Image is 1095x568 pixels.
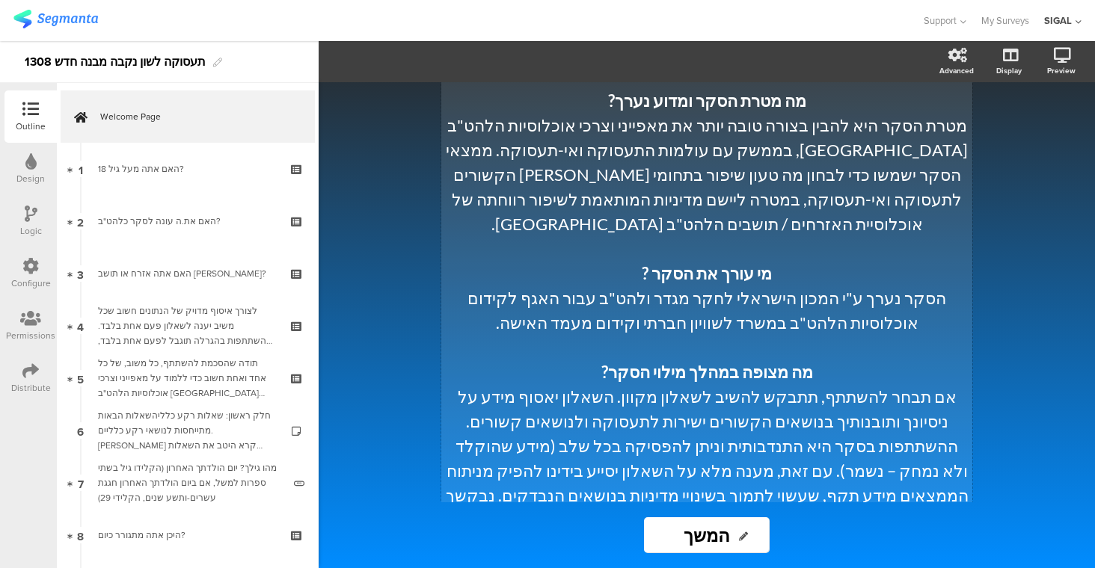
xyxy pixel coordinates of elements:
[98,460,283,505] div: מהו גילך? יום הולדתך האחרון (הקלידו גיל בשתי ספרות למשל, אם ביום הולדתך האחרון חגגת עשרים-ותשע שנ...
[1044,13,1072,28] div: SIGAL
[61,90,315,143] a: Welcome Page
[77,422,84,439] span: 6
[20,224,42,238] div: Logic
[100,109,292,124] span: Welcome Page
[11,277,51,290] div: Configure
[77,318,84,334] span: 4
[61,143,315,195] a: 1 האם אתה מעל גיל 18?
[61,247,315,300] a: 3 האם אתה אזרח או תושב [PERSON_NAME]?
[644,517,770,553] input: Start
[642,263,772,283] strong: מי עורך את הסקר ?
[13,10,98,28] img: segmanta logo
[61,404,315,457] a: 6 חלק ראשון: שאלות רקע כלליהשאלות הבאות מתייחסות לנושאי רקע כלליים. [PERSON_NAME] קרא היטב את השא...
[608,90,806,111] strong: מה מטרת הסקר ומדוע נערך?
[98,528,277,543] div: היכן אתה מתגורר כיום?
[16,120,46,133] div: Outline
[78,475,84,491] span: 7
[445,285,969,335] p: הסקר נערך ע"י המכון הישראלי לחקר מגדר ולהט"ב עבור האגף לקידום אוכלוסיות הלהט"ב במשרד לשוויון חברת...
[98,408,277,453] div: חלק ראשון: שאלות רקע כלליהשאלות הבאות מתייחסות לנושאי רקע כלליים. אנא קרא היטב את השאלות ובחר בתש...
[996,65,1022,76] div: Display
[77,527,84,543] span: 8
[16,172,45,185] div: Design
[924,13,957,28] span: Support
[61,195,315,247] a: 2 האם את.ה עונה לסקר כלהט"ב?
[61,300,315,352] a: 4 לצורך איסוף מדויק של הנתונים חשוב שכל משיב יענה לשאלון פעם אחת בלבד. ההשתתפות בהגרלה תוגבל לפעם...
[77,370,84,386] span: 5
[98,266,277,281] div: האם אתה אזרח או תושב ישראל?
[601,362,813,382] strong: מה מצופה במהלך מילוי הסקר?
[98,214,277,229] div: האם את.ה עונה לסקר כלהט"ב?
[61,352,315,404] a: 5 תודה שהסכמת להשתתף, כל משוב, של כל אחד ואחת חשוב כדי ללמוד על מאפייני וצרכי אוכלוסיות הלהט"ב [G...
[445,113,969,236] p: מטרת הסקר היא להבין בצורה טובה יותר את מאפייני וצרכי אוכלוסיות הלהט"ב [GEOGRAPHIC_DATA], בממשק עם...
[25,50,206,74] div: תעסוקה לשון נקבה מבנה חדש 1308
[98,161,277,176] div: האם אתה מעל גיל 18?
[98,303,277,348] div: לצורך איסוף מדויק של הנתונים חשוב שכל משיב יענה לשאלון פעם אחת בלבד. ההשתתפות בהגרלה תוגבל לפעם א...
[11,381,51,395] div: Distribute
[77,213,84,229] span: 2
[98,356,277,401] div: תודה שהסכמת להשתתף, כל משוב, של כל אחד ואחת חשוב כדי ללמוד על מאפייני וצרכי אוכלוסיות הלהט"ב בישר...
[939,65,974,76] div: Advanced
[61,457,315,509] a: 7 מהו גילך? יום הולדתך האחרון (הקלידו גיל בשתי ספרות למשל, אם ביום הולדתך האחרון חגגת עשרים-ותשע ...
[1047,65,1076,76] div: Preview
[77,265,84,282] span: 3
[6,329,55,342] div: Permissions
[445,384,969,532] p: אם תבחר להשתתף, תתבקש להשיב לשאלון מקוון. השאלון יאסוף מידע על ניסיונך ותובנותיך בנושאים הקשורים ...
[61,509,315,561] a: 8 היכן אתה מתגורר כיום?
[79,161,83,177] span: 1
